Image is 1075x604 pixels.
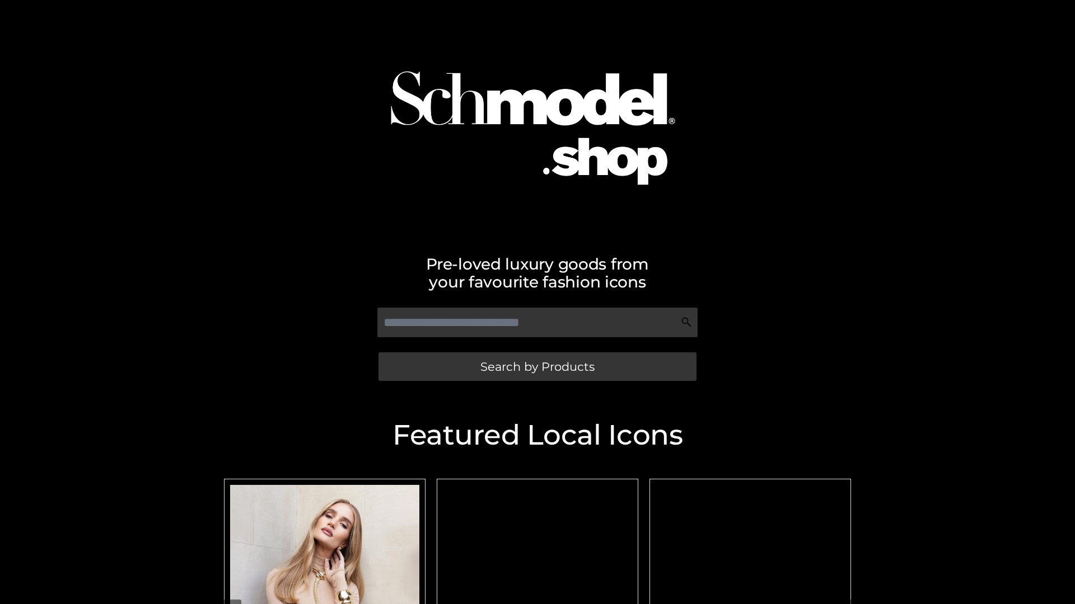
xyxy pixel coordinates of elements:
img: Search Icon [681,317,692,328]
h2: Featured Local Icons​ [218,421,857,449]
h2: Pre-loved luxury goods from your favourite fashion icons [218,255,857,291]
a: Search by Products [378,352,697,381]
span: Search by Products [480,361,595,372]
